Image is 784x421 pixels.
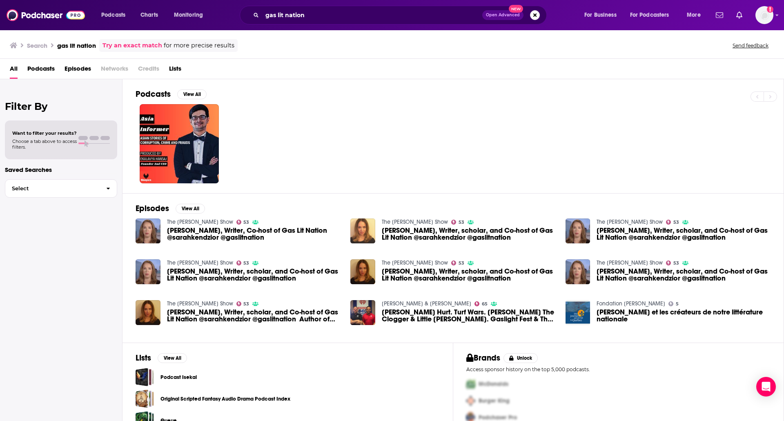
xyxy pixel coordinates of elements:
[625,9,681,22] button: open menu
[597,300,665,307] a: Fondation Lionel-Groulx
[7,7,85,23] a: Podchaser - Follow, Share and Rate Podcasts
[135,9,163,22] a: Charts
[167,300,233,307] a: The Rick Smith Show
[136,218,160,243] img: Sarah Kendzior, Writer, Co-host of Gas Lit Nation @sarahkendzior @gaslitnation
[681,9,711,22] button: open menu
[236,261,249,265] a: 53
[136,390,154,408] a: Original Scripted Fantasy Audio Drama Podcast Index
[262,9,482,22] input: Search podcasts, credits, & more...
[176,204,205,214] button: View All
[138,62,159,79] span: Credits
[486,13,520,17] span: Open Advanced
[566,300,590,325] a: Gaston Miron et les créateurs de notre littérature nationale
[160,394,290,403] a: Original Scripted Fantasy Audio Drama Podcast Index
[666,261,679,265] a: 53
[382,309,556,323] span: [PERSON_NAME] Hurt. Turf Wars. [PERSON_NAME] The Clogger & Little [PERSON_NAME]. Gaslight Fest & ...
[167,268,341,282] a: Sarah Kendzior, Writer, scholar, and Co-host of Gas Lit Nation @sarahkendzior @gaslitnation
[597,309,771,323] span: [PERSON_NAME] et les créateurs de notre littérature nationale
[350,218,375,243] img: Sarah Kendzior, Writer, scholar, and Co-host of Gas Lit Nation @sarahkendzior @gaslitnation ​
[5,166,117,174] p: Saved Searches
[451,261,464,265] a: 53
[382,227,556,241] span: [PERSON_NAME], Writer, scholar, and Co-host of Gas Lit Nation @sarahkendzior @gaslitnation ​
[630,9,669,21] span: For Podcasters
[733,8,746,22] a: Show notifications dropdown
[5,186,100,191] span: Select
[597,268,771,282] span: [PERSON_NAME], Writer, scholar, and Co-host of Gas Lit Nation @sarahkendzior @gaslitnation
[136,353,187,363] a: ListsView All
[160,373,197,382] a: Podcast Isekai
[382,268,556,282] a: Sarah Kendzior, Writer, scholar, and Co-host of Gas Lit Nation @sarahkendzior @gaslitnation
[5,100,117,112] h2: Filter By
[673,261,679,265] span: 53
[27,62,55,79] span: Podcasts
[12,138,77,150] span: Choose a tab above to access filters.
[10,62,18,79] a: All
[503,353,538,363] button: Unlock
[177,89,207,99] button: View All
[451,220,464,225] a: 53
[466,366,771,372] p: Access sponsor history on the top 5,000 podcasts.
[713,8,726,22] a: Show notifications dropdown
[756,377,776,396] div: Open Intercom Messenger
[597,218,663,225] a: The Rick Smith Show
[167,227,341,241] span: [PERSON_NAME], Writer, Co-host of Gas Lit Nation @sarahkendzior @gaslitnation
[136,89,207,99] a: PodcastsView All
[236,301,249,306] a: 53
[167,259,233,266] a: The Rick Smith Show
[27,42,47,49] h3: Search
[57,42,96,49] h3: gas lit nation
[597,227,771,241] span: [PERSON_NAME], Writer, scholar, and Co-host of Gas Lit Nation @sarahkendzior @gaslitnation
[243,261,249,265] span: 53
[687,9,701,21] span: More
[136,203,205,214] a: EpisodesView All
[382,268,556,282] span: [PERSON_NAME], Writer, scholar, and Co-host of Gas Lit Nation @sarahkendzior @gaslitnation
[509,5,523,13] span: New
[136,300,160,325] img: Sarah Kendzior, Writer, scholar, and Co-host of Gas Lit Nation @sarahkendzior @gaslitnation ​ Aut...
[350,300,375,325] img: Rodgers Hurt. Turf Wars. Kathy The Clogger & Little Milby. Gaslight Fest & The Old National Tragedy.
[168,9,214,22] button: open menu
[730,42,771,49] button: Send feedback
[169,62,181,79] a: Lists
[247,6,555,25] div: Search podcasts, credits, & more...
[755,6,773,24] img: User Profile
[136,259,160,284] img: Sarah Kendzior, Writer, scholar, and Co-host of Gas Lit Nation @sarahkendzior @gaslitnation
[676,302,679,306] span: 5
[459,221,464,224] span: 53
[158,353,187,363] button: View All
[243,221,249,224] span: 53
[167,268,341,282] span: [PERSON_NAME], Writer, scholar, and Co-host of Gas Lit Nation @sarahkendzior @gaslitnation
[459,261,464,265] span: 53
[167,309,341,323] a: Sarah Kendzior, Writer, scholar, and Co-host of Gas Lit Nation @sarahkendzior @gaslitnation ​ Aut...
[466,353,500,363] h2: Brands
[597,268,771,282] a: Sarah Kendzior, Writer, scholar, and Co-host of Gas Lit Nation @sarahkendzior @gaslitnation
[566,259,590,284] img: Sarah Kendzior, Writer, scholar, and Co-host of Gas Lit Nation @sarahkendzior @gaslitnation
[479,414,517,421] span: Podchaser Pro
[102,41,162,50] a: Try an exact match
[174,9,203,21] span: Monitoring
[382,259,448,266] a: The Rick Smith Show
[755,6,773,24] span: Logged in as ereardon
[96,9,136,22] button: open menu
[12,130,77,136] span: Want to filter your results?
[101,62,128,79] span: Networks
[668,301,679,306] a: 5
[566,218,590,243] img: Sarah Kendzior, Writer, scholar, and Co-host of Gas Lit Nation @sarahkendzior @gaslitnation
[5,179,117,198] button: Select
[755,6,773,24] button: Show profile menu
[584,9,617,21] span: For Business
[136,353,151,363] h2: Lists
[243,302,249,306] span: 53
[482,10,523,20] button: Open AdvancedNew
[350,259,375,284] a: Sarah Kendzior, Writer, scholar, and Co-host of Gas Lit Nation @sarahkendzior @gaslitnation
[382,227,556,241] a: Sarah Kendzior, Writer, scholar, and Co-host of Gas Lit Nation @sarahkendzior @gaslitnation ​
[164,41,234,50] span: for more precise results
